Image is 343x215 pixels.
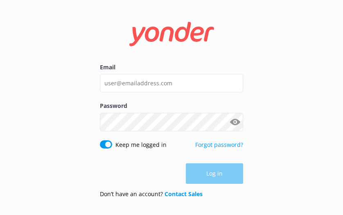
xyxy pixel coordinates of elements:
[100,74,243,92] input: user@emailaddress.com
[100,101,243,110] label: Password
[115,140,167,149] label: Keep me logged in
[195,141,243,149] a: Forgot password?
[100,63,243,72] label: Email
[165,190,203,198] a: Contact Sales
[100,190,203,199] p: Don’t have an account?
[227,114,243,130] button: Show password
